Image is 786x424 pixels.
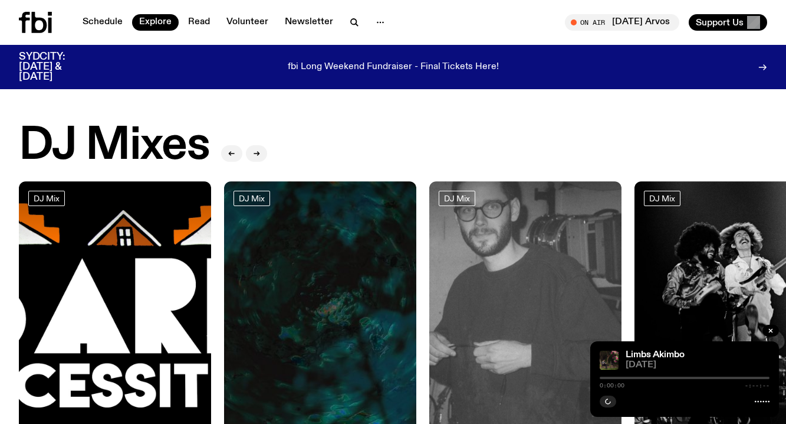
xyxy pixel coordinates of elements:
a: Explore [132,14,179,31]
a: Limbs Akimbo [626,350,685,360]
a: DJ Mix [234,191,270,206]
span: Support Us [696,17,744,28]
button: Support Us [689,14,767,31]
span: DJ Mix [239,194,265,203]
span: 0:00:00 [600,383,624,389]
span: DJ Mix [34,194,60,203]
a: Volunteer [219,14,275,31]
a: DJ Mix [28,191,65,206]
h2: DJ Mixes [19,123,209,168]
h3: SYDCITY: [DATE] & [DATE] [19,52,94,82]
p: fbi Long Weekend Fundraiser - Final Tickets Here! [288,62,499,73]
span: DJ Mix [444,194,470,203]
a: Read [181,14,217,31]
a: DJ Mix [439,191,475,206]
a: DJ Mix [644,191,680,206]
span: DJ Mix [649,194,675,203]
a: Newsletter [278,14,340,31]
button: On Air[DATE] Arvos [565,14,679,31]
img: Jackson sits at an outdoor table, legs crossed and gazing at a black and brown dog also sitting a... [600,351,619,370]
span: -:--:-- [745,383,769,389]
a: Schedule [75,14,130,31]
span: [DATE] [626,361,769,370]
